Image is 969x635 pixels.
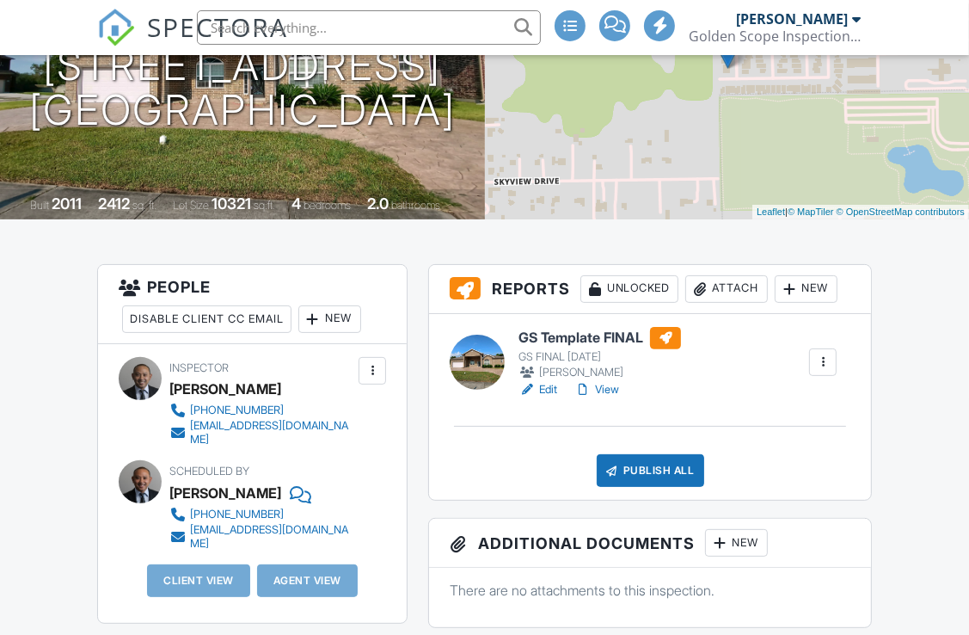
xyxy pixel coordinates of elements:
a: GS Template FINAL GS FINAL [DATE] [PERSON_NAME] [518,327,681,382]
div: Unlocked [580,275,678,303]
div: [PERSON_NAME] [736,10,848,28]
a: Leaflet [757,207,785,217]
a: Edit [518,381,557,398]
a: [PHONE_NUMBER] [169,402,355,419]
span: sq.ft. [254,199,275,212]
span: Scheduled By [169,465,249,478]
div: New [705,529,768,557]
span: sq. ft. [132,199,156,212]
div: [PERSON_NAME] [518,364,681,381]
div: [EMAIL_ADDRESS][DOMAIN_NAME] [190,523,355,551]
h3: Reports [429,265,871,314]
span: bathrooms [391,199,440,212]
span: Inspector [169,361,229,374]
div: [PHONE_NUMBER] [190,404,284,417]
span: SPECTORA [147,9,288,45]
div: 2412 [98,194,130,213]
div: [PERSON_NAME] [169,376,281,402]
a: [EMAIL_ADDRESS][DOMAIN_NAME] [169,419,355,447]
span: Lot Size [173,199,209,212]
div: 2.0 [367,194,389,213]
a: SPECTORA [97,23,288,59]
h6: GS Template FINAL [518,327,681,349]
div: New [298,305,361,333]
h1: [STREET_ADDRESS] [GEOGRAPHIC_DATA] [29,43,456,134]
div: GS FINAL [DATE] [518,350,681,364]
div: | [752,205,969,219]
h3: Additional Documents [429,519,871,568]
div: 4 [291,194,301,213]
div: [PHONE_NUMBER] [190,508,284,521]
div: Attach [685,275,768,303]
div: Disable Client CC Email [122,305,291,333]
a: © OpenStreetMap contributors [837,207,965,217]
div: [PERSON_NAME] [169,480,281,506]
input: Search everything... [197,10,541,45]
div: Publish All [597,454,704,487]
h3: People [98,265,408,344]
div: [EMAIL_ADDRESS][DOMAIN_NAME] [190,419,355,447]
img: The Best Home Inspection Software - Spectora [97,9,135,46]
div: 2011 [52,194,82,213]
a: [EMAIL_ADDRESS][DOMAIN_NAME] [169,523,355,551]
a: [PHONE_NUMBER] [169,506,355,523]
p: There are no attachments to this inspection. [450,581,850,600]
a: © MapTiler [788,207,834,217]
div: New [775,275,837,303]
a: View [574,381,619,398]
span: bedrooms [304,199,351,212]
span: Built [30,199,49,212]
div: 10321 [212,194,251,213]
div: Golden Scope Inspections, LLC [689,28,861,45]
